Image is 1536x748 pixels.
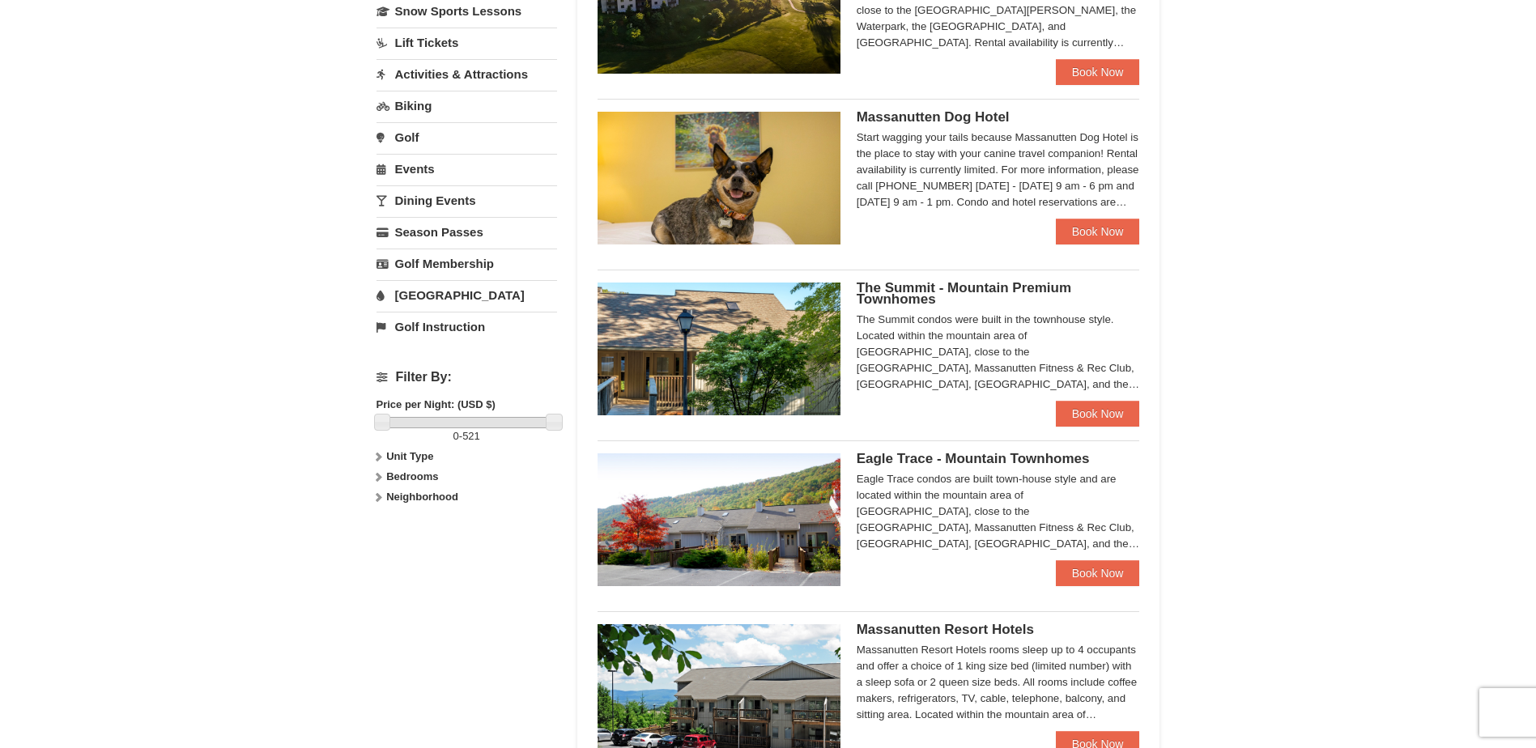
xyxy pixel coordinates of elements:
strong: Neighborhood [386,491,458,503]
div: Massanutten Resort Hotels rooms sleep up to 4 occupants and offer a choice of 1 king size bed (li... [857,642,1140,723]
div: The Summit condos were built in the townhouse style. Located within the mountain area of [GEOGRAP... [857,312,1140,393]
img: 27428181-5-81c892a3.jpg [598,112,840,244]
a: Lift Tickets [377,28,557,57]
a: Golf Instruction [377,312,557,342]
span: 521 [462,430,480,442]
a: Book Now [1056,401,1140,427]
span: The Summit - Mountain Premium Townhomes [857,280,1071,307]
a: [GEOGRAPHIC_DATA] [377,280,557,310]
span: Massanutten Resort Hotels [857,622,1034,637]
strong: Unit Type [386,450,433,462]
a: Biking [377,91,557,121]
label: - [377,428,557,444]
div: Start wagging your tails because Massanutten Dog Hotel is the place to stay with your canine trav... [857,130,1140,210]
a: Golf [377,122,557,152]
a: Dining Events [377,185,557,215]
a: Season Passes [377,217,557,247]
span: 0 [453,430,459,442]
a: Book Now [1056,560,1140,586]
span: Massanutten Dog Hotel [857,109,1010,125]
span: Eagle Trace - Mountain Townhomes [857,451,1090,466]
a: Activities & Attractions [377,59,557,89]
strong: Bedrooms [386,470,438,482]
a: Events [377,154,557,184]
img: 19219034-1-0eee7e00.jpg [598,283,840,415]
a: Book Now [1056,59,1140,85]
h4: Filter By: [377,370,557,385]
a: Book Now [1056,219,1140,244]
div: Eagle Trace condos are built town-house style and are located within the mountain area of [GEOGRA... [857,471,1140,552]
img: 19218983-1-9b289e55.jpg [598,453,840,586]
a: Golf Membership [377,249,557,278]
strong: Price per Night: (USD $) [377,398,496,410]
